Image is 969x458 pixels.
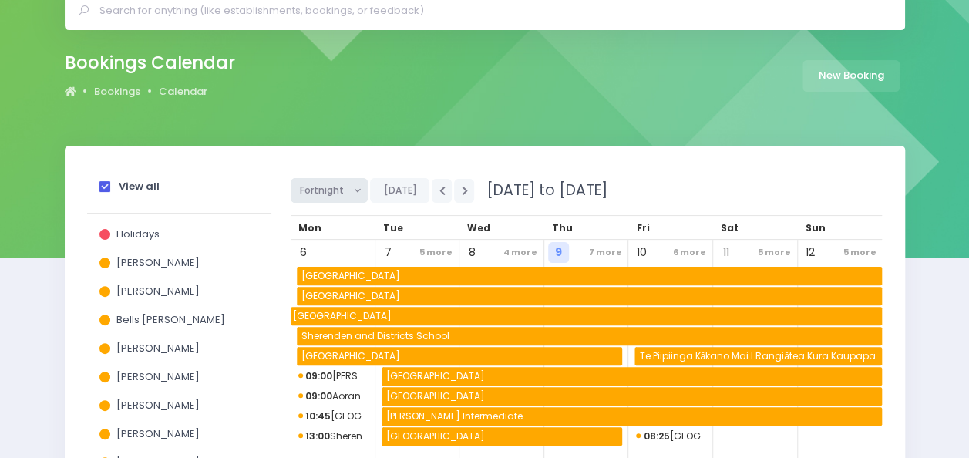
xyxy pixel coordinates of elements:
[116,398,200,413] span: [PERSON_NAME]
[305,369,332,382] strong: 09:00
[116,255,200,270] span: [PERSON_NAME]
[300,179,348,202] span: Fortnight
[291,307,882,325] span: Makauri School
[65,52,235,73] h2: Bookings Calendar
[636,427,705,446] span: Palmerston North Girls' High School
[116,341,200,355] span: [PERSON_NAME]
[584,242,625,263] span: 7 more
[636,221,649,234] span: Fri
[631,242,651,263] span: 10
[637,347,882,365] span: Te Piipiinga Kākano Mai I Rangiātea Kura Kaupapa Māori
[500,242,541,263] span: 4 more
[298,387,368,406] span: Aorangi School (Rotorua)
[119,179,160,194] strong: View all
[291,178,368,203] button: Fortnight
[298,407,368,426] span: St James Catholic School (P North)
[116,426,200,441] span: [PERSON_NAME]
[383,221,403,234] span: Tue
[721,221,739,234] span: Sat
[299,287,882,305] span: Avon School
[298,427,368,446] span: Sherenden and Districts School
[806,221,826,234] span: Sun
[116,284,200,298] span: [PERSON_NAME]
[116,312,225,327] span: Bells [PERSON_NAME]
[298,367,368,386] span: Te Rapa School
[467,221,490,234] span: Wed
[159,84,207,99] a: Calendar
[552,221,573,234] span: Thu
[715,242,736,263] span: 11
[548,242,569,263] span: 9
[299,267,882,285] span: Norfolk School
[800,242,821,263] span: 12
[299,327,882,345] span: Sherenden and Districts School
[669,242,710,263] span: 6 more
[416,242,456,263] span: 5 more
[305,429,330,443] strong: 13:00
[94,84,140,99] a: Bookings
[754,242,795,263] span: 5 more
[384,407,883,426] span: Napier Intermediate
[462,242,483,263] span: 8
[116,227,160,241] span: Holidays
[293,242,314,263] span: 6
[305,389,332,402] strong: 09:00
[643,429,669,443] strong: 08:25
[384,427,623,446] span: Omanu School
[305,409,331,423] strong: 10:45
[299,347,623,365] span: Apanui School
[370,178,429,203] button: [DATE]
[384,367,883,386] span: Waitomo Caves School
[802,60,900,92] a: New Booking
[298,221,321,234] span: Mon
[839,242,880,263] span: 5 more
[116,369,200,384] span: [PERSON_NAME]
[378,242,399,263] span: 7
[384,387,883,406] span: Wellington East Girls' College
[476,180,607,200] span: [DATE] to [DATE]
